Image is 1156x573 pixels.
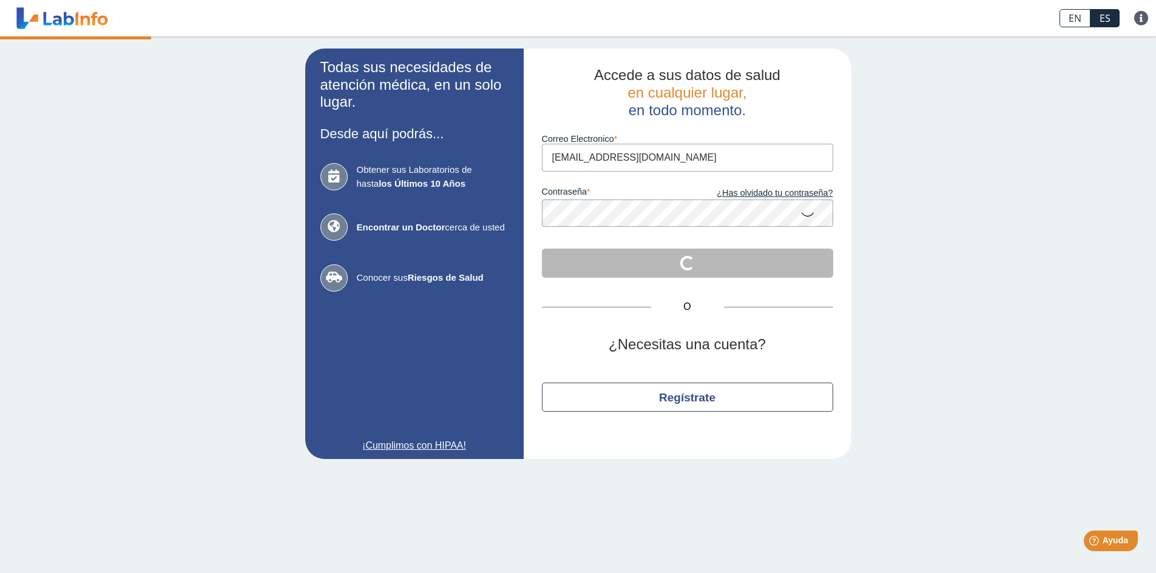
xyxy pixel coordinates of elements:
h2: Todas sus necesidades de atención médica, en un solo lugar. [320,59,509,111]
label: Correo Electronico [542,134,833,144]
span: cerca de usted [357,221,509,235]
h2: ¿Necesitas una cuenta? [542,336,833,354]
span: O [651,300,724,314]
span: Conocer sus [357,271,509,285]
b: Encontrar un Doctor [357,222,445,232]
a: EN [1060,9,1090,27]
span: Accede a sus datos de salud [594,67,780,83]
b: los Últimos 10 Años [379,178,465,189]
a: ¡Cumplimos con HIPAA! [320,438,509,453]
b: Riesgos de Salud [408,272,484,283]
button: Regístrate [542,383,833,412]
iframe: Help widget launcher [1048,526,1143,560]
span: en todo momento. [629,102,746,118]
a: ES [1090,9,1120,27]
span: Obtener sus Laboratorios de hasta [357,163,509,190]
h3: Desde aquí podrás... [320,126,509,141]
label: contraseña [542,187,688,200]
span: en cualquier lugar, [627,84,746,101]
a: ¿Has olvidado tu contraseña? [688,187,833,200]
